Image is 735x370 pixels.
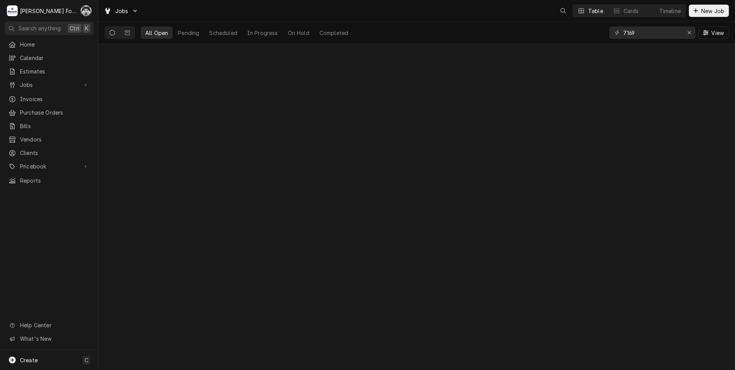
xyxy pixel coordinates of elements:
button: View [698,27,729,39]
a: Go to What's New [5,332,93,345]
a: Invoices [5,93,93,105]
div: All Open [145,29,168,37]
div: In Progress [247,29,278,37]
div: M [7,5,18,16]
a: Calendar [5,52,93,64]
button: Open search [557,5,569,17]
span: Help Center [20,321,89,329]
div: Table [588,7,603,15]
div: Scheduled [209,29,237,37]
span: Jobs [20,81,78,89]
a: Estimates [5,65,93,78]
a: Home [5,38,93,51]
span: Create [20,357,38,363]
div: Timeline [659,7,681,15]
div: C( [81,5,91,16]
a: Go to Pricebook [5,160,93,173]
button: Erase input [683,27,695,39]
a: Reports [5,174,93,187]
span: Search anything [18,24,61,32]
span: Purchase Orders [20,108,90,117]
span: Vendors [20,135,90,143]
a: Bills [5,120,93,132]
span: Calendar [20,54,90,62]
span: Pricebook [20,162,78,170]
a: Clients [5,147,93,159]
div: Marshall Food Equipment Service's Avatar [7,5,18,16]
span: Invoices [20,95,90,103]
div: Cards [624,7,639,15]
span: What's New [20,335,89,343]
span: K [85,24,88,32]
a: Vendors [5,133,93,146]
span: View [710,29,725,37]
a: Go to Jobs [101,5,141,17]
button: Search anythingCtrlK [5,22,93,35]
span: New Job [700,7,726,15]
input: Keyword search [623,27,681,39]
span: Jobs [115,7,128,15]
span: C [85,356,88,364]
div: Pending [178,29,199,37]
span: Clients [20,149,90,157]
div: On Hold [288,29,309,37]
a: Go to Help Center [5,319,93,332]
a: Purchase Orders [5,106,93,119]
span: Bills [20,122,90,130]
div: [PERSON_NAME] Food Equipment Service [20,7,76,15]
span: Ctrl [70,24,80,32]
div: Completed [319,29,348,37]
a: Go to Jobs [5,78,93,91]
span: Reports [20,177,90,185]
div: Chris Murphy (103)'s Avatar [81,5,91,16]
span: Estimates [20,67,90,75]
span: Home [20,40,90,48]
button: New Job [689,5,729,17]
